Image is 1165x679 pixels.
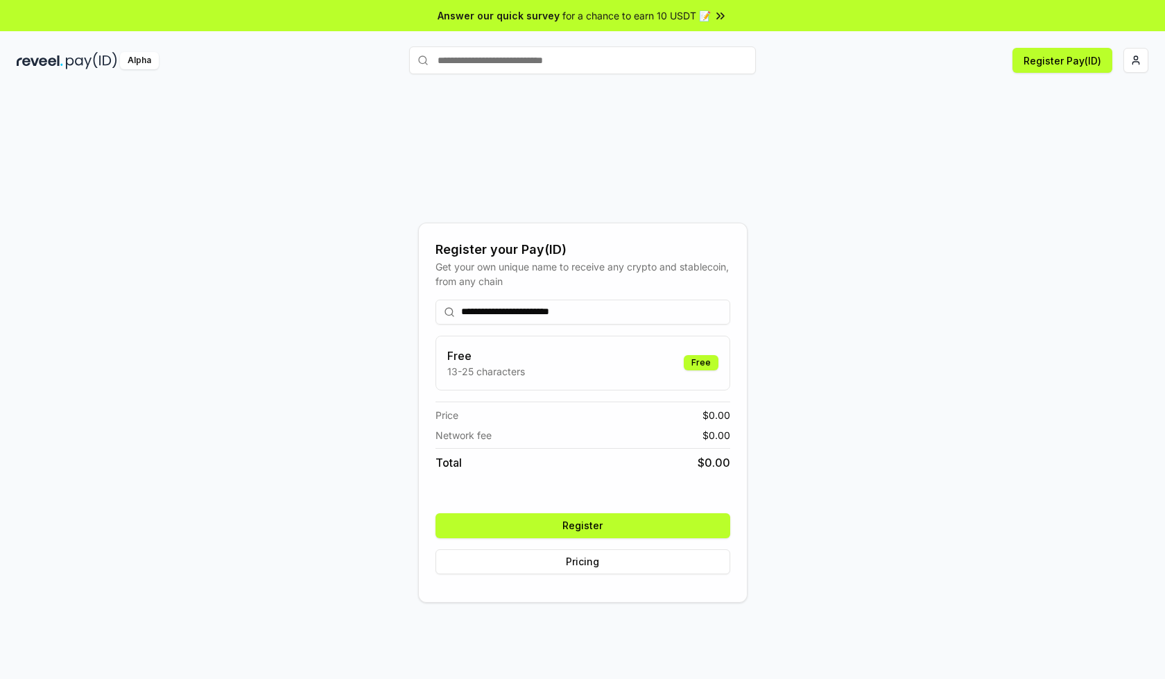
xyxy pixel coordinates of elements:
span: $ 0.00 [702,428,730,442]
button: Register Pay(ID) [1012,48,1112,73]
button: Pricing [435,549,730,574]
span: Total [435,454,462,471]
div: Register your Pay(ID) [435,240,730,259]
div: Free [684,355,718,370]
div: Get your own unique name to receive any crypto and stablecoin, from any chain [435,259,730,289]
span: for a chance to earn 10 USDT 📝 [562,8,711,23]
p: 13-25 characters [447,364,525,379]
span: Price [435,408,458,422]
img: pay_id [66,52,117,69]
h3: Free [447,347,525,364]
img: reveel_dark [17,52,63,69]
span: $ 0.00 [698,454,730,471]
span: $ 0.00 [702,408,730,422]
span: Answer our quick survey [438,8,560,23]
button: Register [435,513,730,538]
div: Alpha [120,52,159,69]
span: Network fee [435,428,492,442]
